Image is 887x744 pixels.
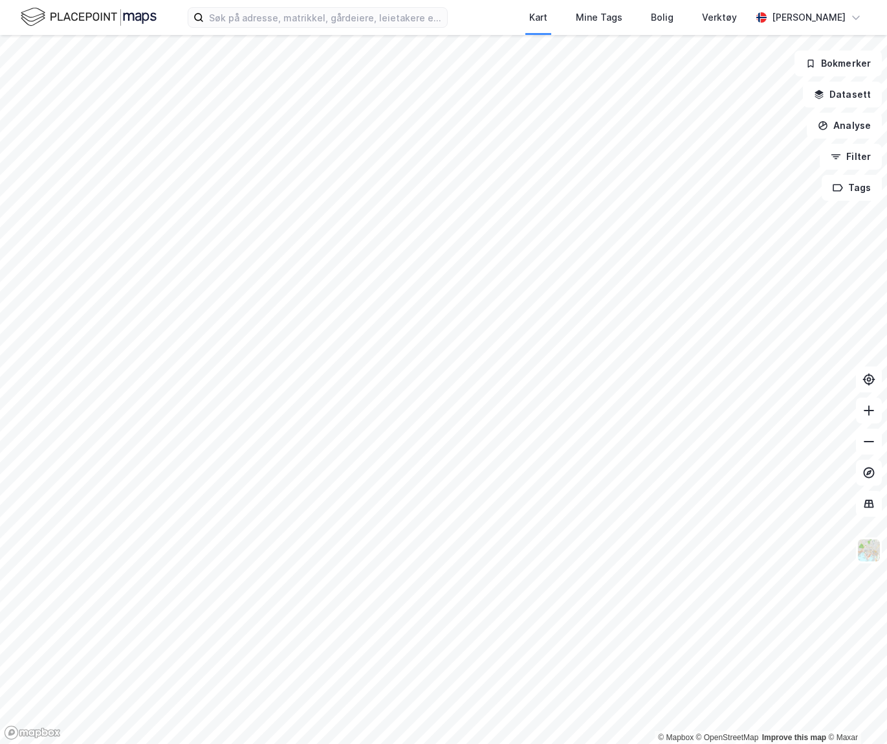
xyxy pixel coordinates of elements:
[822,682,887,744] iframe: Chat Widget
[204,8,447,27] input: Søk på adresse, matrikkel, gårdeiere, leietakere eller personer
[529,10,547,25] div: Kart
[21,6,157,28] img: logo.f888ab2527a4732fd821a326f86c7f29.svg
[702,10,737,25] div: Verktøy
[651,10,673,25] div: Bolig
[772,10,846,25] div: [PERSON_NAME]
[576,10,622,25] div: Mine Tags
